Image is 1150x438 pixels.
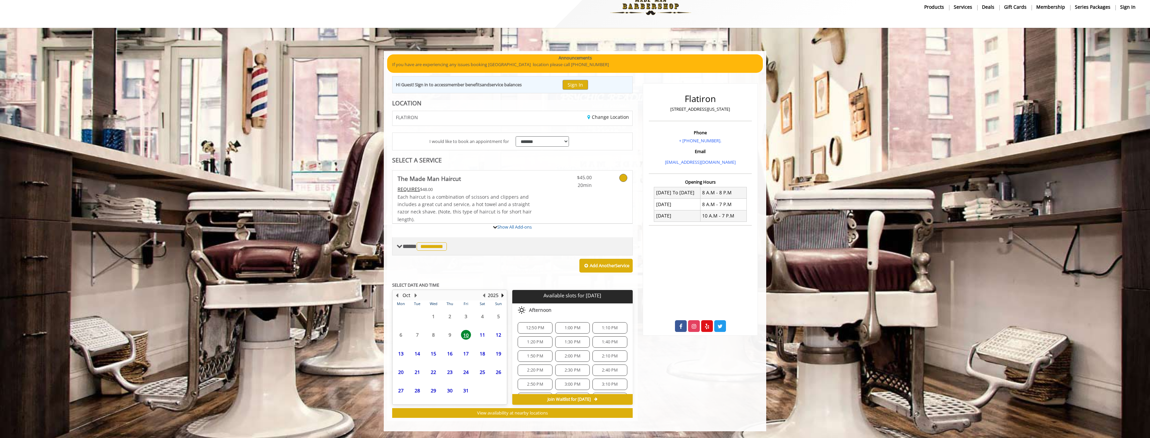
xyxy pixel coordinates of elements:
[425,381,441,400] td: Select day29
[650,106,750,113] p: [STREET_ADDRESS][US_STATE]
[396,367,406,377] span: 20
[565,353,580,359] span: 2:00 PM
[1036,3,1065,11] b: Membership
[1120,3,1136,11] b: sign in
[393,381,409,400] td: Select day27
[393,363,409,381] td: Select day20
[555,322,590,334] div: 1:00 PM
[461,367,471,377] span: 24
[552,174,592,181] span: $45.00
[700,210,746,222] td: 10 A.M - 7 P.M
[458,326,474,344] td: Select day10
[428,367,438,377] span: 22
[650,130,750,135] h3: Phone
[445,367,455,377] span: 23
[392,282,439,288] b: SELECT DATE AND TIME
[461,386,471,395] span: 31
[398,186,420,192] span: This service needs some Advance to be paid before we block your appointment
[409,381,425,400] td: Select day28
[441,363,458,381] td: Select day23
[425,344,441,363] td: Select day15
[587,114,629,120] a: Change Location
[1075,3,1110,11] b: Series packages
[565,325,580,331] span: 1:00 PM
[441,344,458,363] td: Select day16
[592,336,627,348] div: 1:40 PM
[649,180,752,184] h3: Opening Hours
[441,300,458,307] th: Thu
[396,349,406,358] span: 13
[565,339,580,345] span: 1:30 PM
[527,339,543,345] span: 1:20 PM
[493,367,504,377] span: 26
[1032,2,1070,12] a: MembershipMembership
[396,386,406,395] span: 27
[393,344,409,363] td: Select day13
[409,344,425,363] td: Select day14
[474,344,490,363] td: Select day18
[555,393,590,404] div: 3:30 PM
[555,336,590,348] div: 1:30 PM
[977,2,999,12] a: DealsDeals
[665,159,736,165] a: [EMAIL_ADDRESS][DOMAIN_NAME]
[488,292,499,299] button: 2025
[515,293,630,298] p: Available slots for [DATE]
[555,364,590,376] div: 2:30 PM
[461,349,471,358] span: 17
[518,306,526,314] img: afternoon slots
[592,322,627,334] div: 1:10 PM
[1115,2,1140,12] a: sign insign in
[412,386,422,395] span: 28
[592,393,627,404] div: 3:40 PM
[954,3,972,11] b: Services
[458,344,474,363] td: Select day17
[461,330,471,340] span: 10
[392,408,633,418] button: View availability at nearby locations
[398,174,461,183] b: The Made Man Haircut
[497,224,532,230] a: Show All Add-ons
[500,292,505,299] button: Next Year
[592,350,627,362] div: 2:10 PM
[526,325,544,331] span: 12:50 PM
[679,138,721,144] a: + [PHONE_NUMBER].
[441,381,458,400] td: Select day30
[602,353,618,359] span: 2:10 PM
[999,2,1032,12] a: Gift cardsgift cards
[1004,3,1027,11] b: gift cards
[654,210,700,222] td: [DATE]
[477,349,487,358] span: 18
[518,379,552,390] div: 2:50 PM
[490,363,507,381] td: Select day26
[445,349,455,358] span: 16
[565,368,580,373] span: 2:30 PM
[493,330,504,340] span: 12
[527,382,543,387] span: 2:50 PM
[409,363,425,381] td: Select day21
[518,364,552,376] div: 2:20 PM
[490,344,507,363] td: Select day19
[650,94,750,104] h2: Flatiron
[409,300,425,307] th: Tue
[579,259,633,273] button: Add AnotherService
[527,353,543,359] span: 1:50 PM
[518,350,552,362] div: 1:50 PM
[477,367,487,377] span: 25
[412,367,422,377] span: 21
[555,379,590,390] div: 3:00 PM
[398,186,532,193] div: $48.00
[602,339,618,345] span: 1:40 PM
[490,300,507,307] th: Sun
[413,292,418,299] button: Next Month
[650,149,750,154] h3: Email
[477,410,548,416] span: View availability at nearby locations
[518,393,552,404] div: 3:20 PM
[392,157,633,163] div: SELECT A SERVICE
[590,262,629,269] b: Add Another Service
[949,2,977,12] a: ServicesServices
[565,382,580,387] span: 3:00 PM
[654,199,700,210] td: [DATE]
[393,300,409,307] th: Mon
[474,326,490,344] td: Select day11
[920,2,949,12] a: Productsproducts
[547,397,591,402] span: Join Waitlist for [DATE]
